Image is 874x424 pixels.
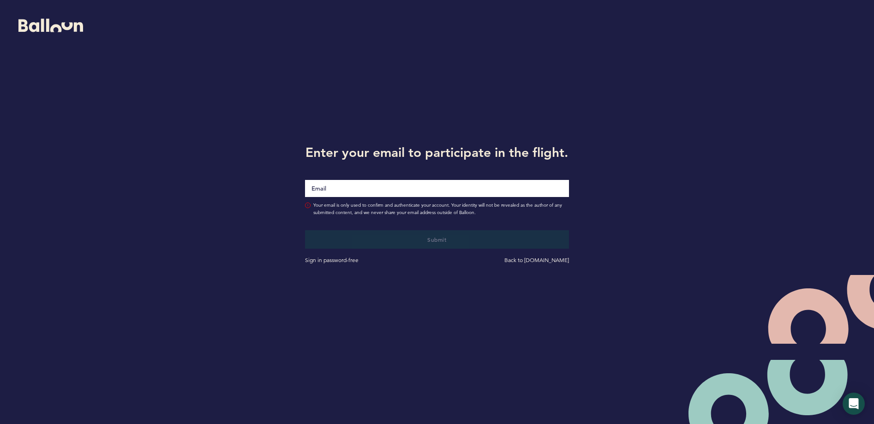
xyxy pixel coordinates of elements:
a: Sign in password-free [305,257,359,263]
span: Submit [427,236,446,243]
h1: Enter your email to participate in the flight. [298,143,575,161]
div: Open Intercom Messenger [843,393,865,415]
span: Your email is only used to confirm and authenticate your account. Your identity will not be revea... [313,202,569,216]
a: Back to [DOMAIN_NAME] [504,257,569,263]
input: Email [305,180,569,197]
button: Submit [305,230,569,249]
